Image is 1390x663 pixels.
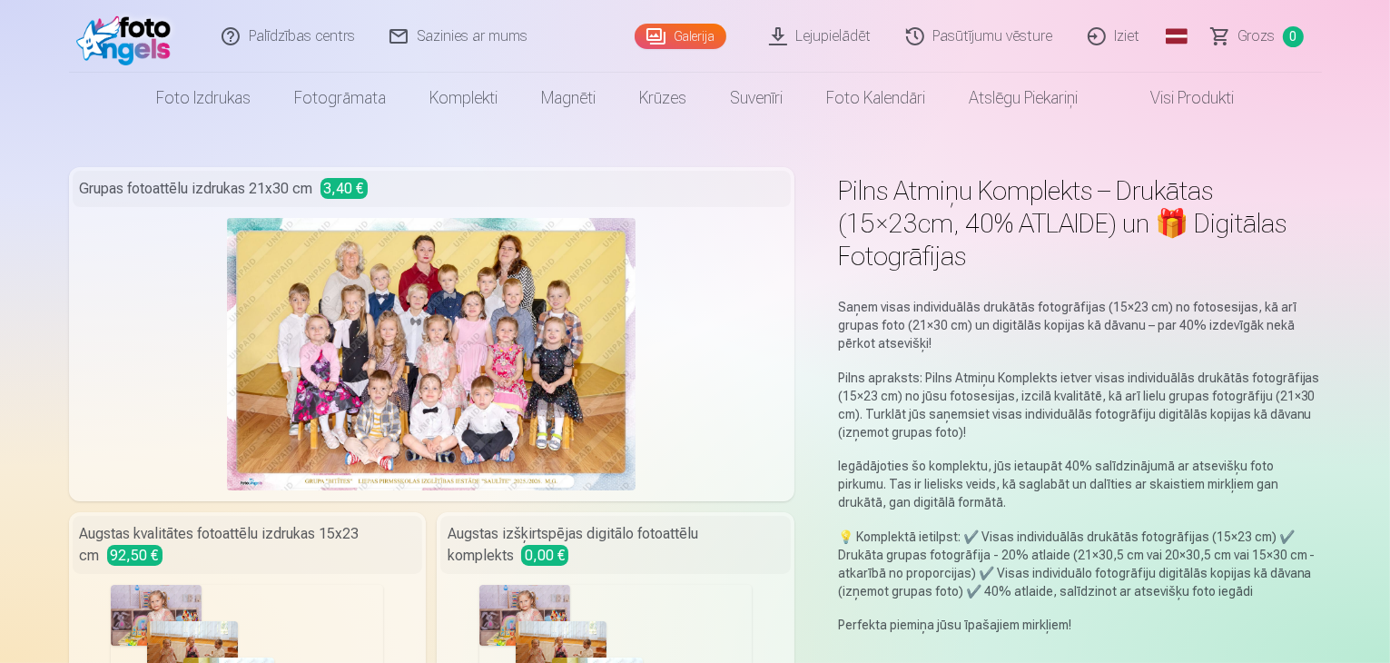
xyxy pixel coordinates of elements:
[947,73,1099,124] a: Atslēgu piekariņi
[838,174,1322,272] h1: Pilns Atmiņu Komplekts – Drukātas (15×23cm, 40% ATLAIDE) un 🎁 Digitālas Fotogrāfijas
[440,516,791,574] div: Augstas izšķirtspējas digitālo fotoattēlu komplekts
[73,516,423,574] div: Augstas kvalitātes fotoattēlu izdrukas 15x23 cm
[519,73,617,124] a: Magnēti
[73,171,791,207] div: Grupas fotoattēlu izdrukas 21x30 cm
[617,73,708,124] a: Krūzes
[1283,26,1304,47] span: 0
[76,7,181,65] img: /fa1
[838,616,1322,634] p: Perfekta piemiņa jūsu īpašajiem mirkļiem!
[838,528,1322,600] p: 💡 Komplektā ietilpst: ✔️ Visas individuālās drukātās fotogrāfijas (15×23 cm) ✔️ Drukāta grupas fo...
[408,73,519,124] a: Komplekti
[838,457,1322,511] p: Iegādājoties šo komplektu, jūs ietaupāt 40% salīdzinājumā ar atsevišķu foto pirkumu. Tas ir lieli...
[272,73,408,124] a: Fotogrāmata
[635,24,726,49] a: Galerija
[521,545,568,566] span: 0,00 €
[107,545,163,566] span: 92,50 €
[838,369,1322,441] p: Pilns apraksts: Pilns Atmiņu Komplekts ietver visas individuālās drukātās fotogrāfijas (15×23 cm)...
[320,178,368,199] span: 3,40 €
[838,298,1322,352] p: Saņem visas individuālās drukātās fotogrāfijas (15×23 cm) no fotosesijas, kā arī grupas foto (21×...
[1099,73,1256,124] a: Visi produkti
[708,73,804,124] a: Suvenīri
[804,73,947,124] a: Foto kalendāri
[1238,25,1276,47] span: Grozs
[134,73,272,124] a: Foto izdrukas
